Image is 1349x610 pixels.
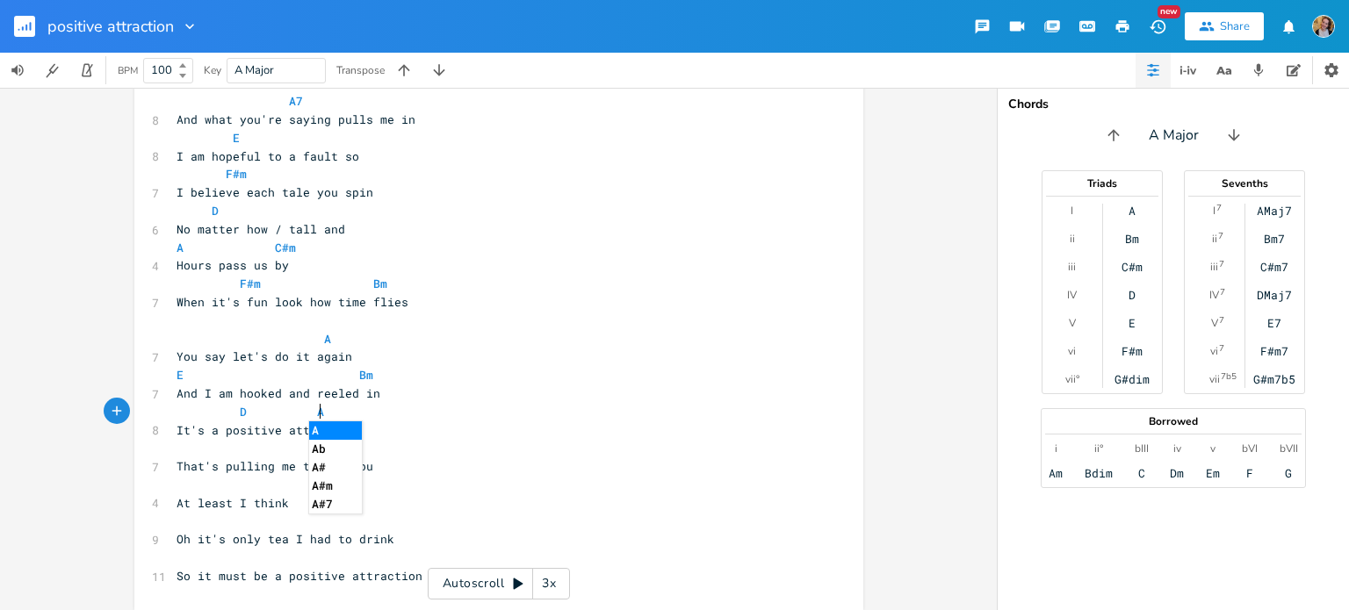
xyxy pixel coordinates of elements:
[1185,12,1264,40] button: Share
[1069,316,1076,330] div: V
[1129,204,1136,218] div: A
[1260,260,1288,274] div: C#m7
[1242,441,1258,456] div: bVI
[1173,441,1181,456] div: iv
[336,65,385,75] div: Transpose
[240,404,247,420] span: D
[1209,288,1219,302] div: IV
[1285,466,1292,480] div: G
[177,240,184,255] span: A
[1312,15,1335,38] img: Kirsty Knell
[204,65,221,75] div: Key
[47,18,174,34] span: positive attraction
[233,130,240,146] span: E
[1067,288,1077,302] div: IV
[1220,18,1250,34] div: Share
[1209,372,1220,386] div: vii
[1129,316,1136,330] div: E
[226,166,247,182] span: F#m
[1210,441,1216,456] div: v
[1211,316,1218,330] div: V
[324,331,331,347] span: A
[1094,441,1103,456] div: ii°
[309,440,362,458] li: Ab
[1135,441,1149,456] div: bIII
[1170,466,1184,480] div: Dm
[1280,441,1298,456] div: bVII
[177,348,352,364] span: You say let's do it again
[1260,344,1288,358] div: F#m7
[1129,288,1136,302] div: D
[1149,126,1199,146] span: A Major
[177,294,408,310] span: When it's fun look how time flies
[1122,260,1143,274] div: C#m
[1042,416,1305,427] div: Borrowed
[1071,204,1073,218] div: I
[1125,232,1139,246] div: Bm
[1008,98,1338,111] div: Chords
[1140,11,1175,42] button: New
[1068,344,1076,358] div: vi
[1221,370,1237,384] sup: 7b5
[317,404,324,420] span: A
[118,66,138,75] div: BPM
[1085,466,1113,480] div: Bdim
[1212,232,1217,246] div: ii
[1158,5,1180,18] div: New
[1219,257,1224,271] sup: 7
[1122,344,1143,358] div: F#m
[1206,466,1220,480] div: Em
[359,367,373,383] span: Bm
[177,531,394,547] span: Oh it's only tea I had to drink
[275,240,296,255] span: C#m
[289,93,303,109] span: A7
[177,148,359,164] span: I am hopeful to a fault so
[1055,441,1057,456] div: i
[1138,466,1145,480] div: C
[1210,344,1218,358] div: vi
[309,495,362,513] li: A#7
[1218,229,1223,243] sup: 7
[1216,201,1222,215] sup: 7
[177,221,345,237] span: No matter how / tall and
[1246,466,1253,480] div: F
[1115,372,1150,386] div: G#dim
[177,458,373,474] span: That's pulling me toward you
[309,477,362,495] li: A#m
[1220,285,1225,299] sup: 7
[177,184,373,200] span: I believe each tale you spin
[177,422,359,438] span: It's a positive attraction
[1253,372,1295,386] div: G#m7b5
[1068,260,1076,274] div: iii
[309,421,362,440] li: A
[1257,204,1292,218] div: AMaj7
[177,495,289,511] span: At least I think
[1213,204,1216,218] div: I
[373,276,387,291] span: Bm
[177,257,289,273] span: Hours pass us by
[1219,341,1224,355] sup: 7
[1264,232,1285,246] div: Bm7
[177,385,380,401] span: And I am hooked and reeled in
[1049,466,1063,480] div: Am
[177,367,184,383] span: E
[1257,288,1292,302] div: DMaj7
[212,203,219,219] span: D
[177,111,415,127] span: And what you're saying pulls me in
[1267,316,1281,330] div: E7
[309,458,362,477] li: A#
[1042,178,1162,189] div: Triads
[240,276,261,291] span: F#m
[1210,260,1218,274] div: iii
[177,568,422,584] span: So it must be a positive attraction
[1219,313,1224,327] sup: 7
[1065,372,1079,386] div: vii°
[234,62,274,78] span: A Major
[428,568,570,599] div: Autoscroll
[1185,178,1304,189] div: Sevenths
[1070,232,1075,246] div: ii
[533,568,565,599] div: 3x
